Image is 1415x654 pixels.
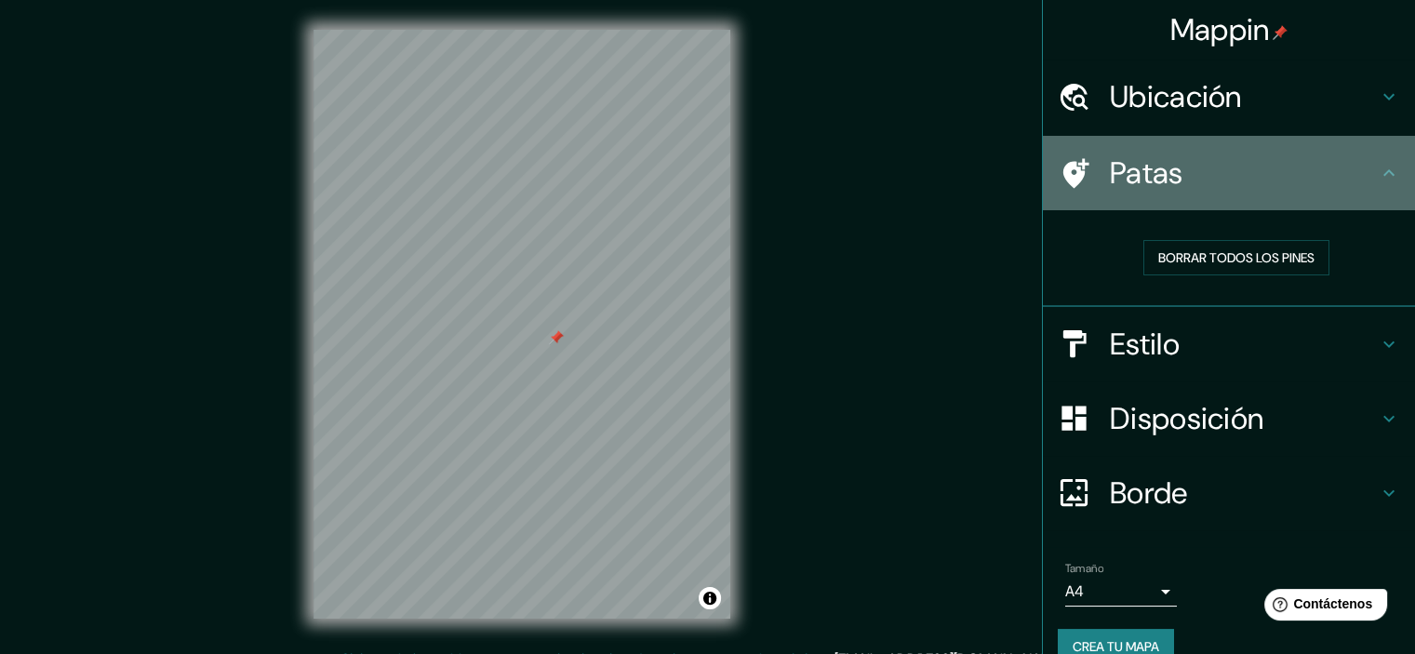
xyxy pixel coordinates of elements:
[1043,60,1415,134] div: Ubicación
[1110,399,1263,438] font: Disposición
[1043,307,1415,381] div: Estilo
[1065,561,1103,576] font: Tamaño
[1065,581,1084,601] font: A4
[1110,474,1188,513] font: Borde
[1043,381,1415,456] div: Disposición
[1043,136,1415,210] div: Patas
[1143,240,1329,275] button: Borrar todos los pines
[1273,25,1288,40] img: pin-icon.png
[1170,10,1270,49] font: Mappin
[699,587,721,609] button: Activar o desactivar atribución
[314,30,730,619] canvas: Mapa
[1249,581,1395,634] iframe: Lanzador de widgets de ayuda
[1110,153,1183,193] font: Patas
[1110,77,1242,116] font: Ubicación
[1065,577,1177,607] div: A4
[1158,249,1315,266] font: Borrar todos los pines
[1110,325,1180,364] font: Estilo
[1043,456,1415,530] div: Borde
